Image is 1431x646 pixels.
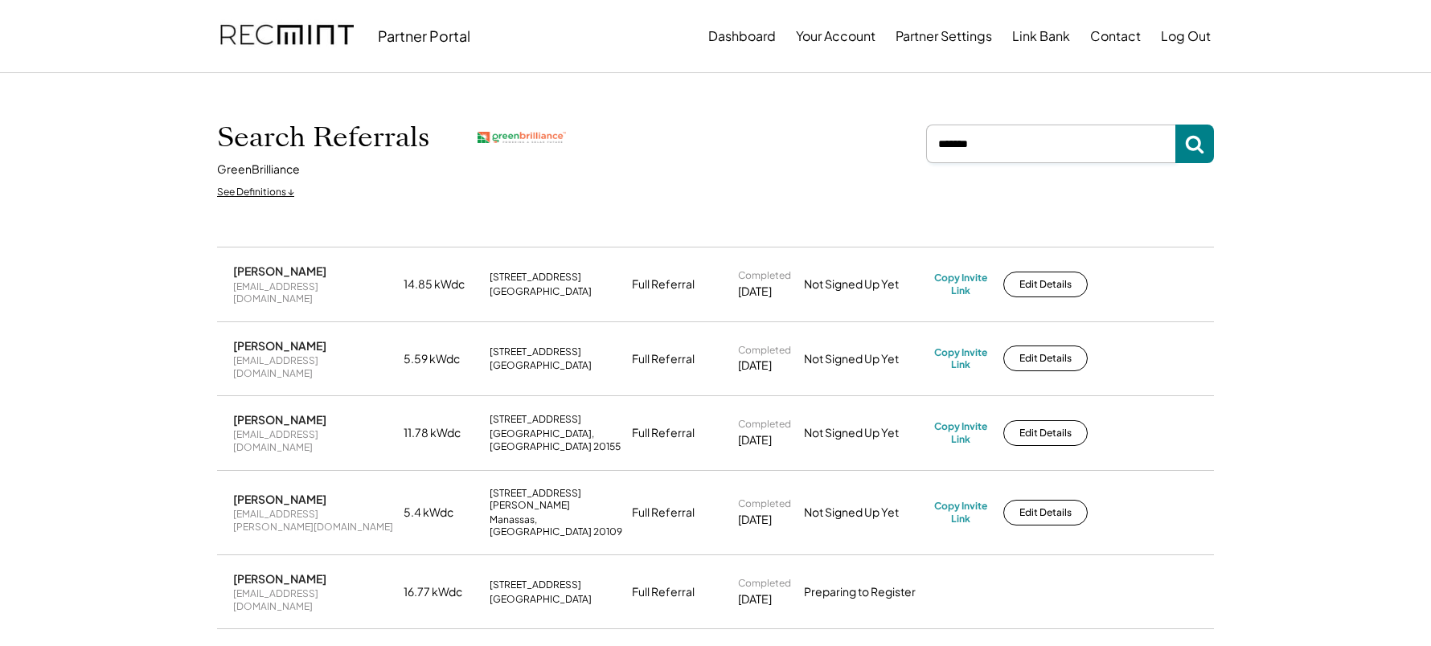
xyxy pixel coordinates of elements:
[738,577,791,590] div: Completed
[934,500,987,525] div: Copy Invite Link
[1003,345,1088,371] button: Edit Details
[404,584,480,600] div: 16.77 kWdc
[490,413,581,426] div: [STREET_ADDRESS]
[708,20,776,52] button: Dashboard
[804,505,925,521] div: Not Signed Up Yet
[804,584,925,600] div: Preparing to Register
[1161,20,1211,52] button: Log Out
[217,186,294,199] div: See Definitions ↓
[490,271,581,284] div: [STREET_ADDRESS]
[804,276,925,292] div: Not Signed Up Yet
[233,264,326,278] div: [PERSON_NAME]
[738,284,772,300] div: [DATE]
[220,9,354,63] img: recmint-logotype%403x.png
[490,513,622,538] div: Manassas, [GEOGRAPHIC_DATA] 20109
[45,26,79,39] div: v 4.0.25
[233,428,394,453] div: [EMAIL_ADDRESS][DOMAIN_NAME]
[1003,500,1088,525] button: Edit Details
[61,95,144,105] div: Domain Overview
[1090,20,1141,52] button: Contact
[804,425,925,441] div: Not Signed Up Yet
[934,346,987,371] div: Copy Invite Link
[478,132,566,144] img: greenbrilliance.png
[404,505,480,521] div: 5.4 kWdc
[233,492,326,506] div: [PERSON_NAME]
[233,412,326,427] div: [PERSON_NAME]
[26,42,39,55] img: website_grey.svg
[738,358,772,374] div: [DATE]
[738,497,791,510] div: Completed
[1003,272,1088,297] button: Edit Details
[632,505,695,521] div: Full Referral
[404,351,480,367] div: 5.59 kWdc
[26,26,39,39] img: logo_orange.svg
[490,345,581,358] div: [STREET_ADDRESS]
[490,593,592,606] div: [GEOGRAPHIC_DATA]
[378,27,470,45] div: Partner Portal
[233,587,394,612] div: [EMAIL_ADDRESS][DOMAIN_NAME]
[233,508,394,533] div: [EMAIL_ADDRESS][PERSON_NAME][DOMAIN_NAME]
[233,338,326,353] div: [PERSON_NAME]
[404,276,480,292] div: 14.85 kWdc
[233,571,326,586] div: [PERSON_NAME]
[738,512,772,528] div: [DATE]
[804,351,925,367] div: Not Signed Up Yet
[404,425,480,441] div: 11.78 kWdc
[217,161,300,178] div: GreenBrilliance
[738,591,772,607] div: [DATE]
[934,420,987,445] div: Copy Invite Link
[233,354,394,379] div: [EMAIL_ADDRESS][DOMAIN_NAME]
[43,93,56,106] img: tab_domain_overview_orange.svg
[490,285,592,298] div: [GEOGRAPHIC_DATA]
[632,425,695,441] div: Full Referral
[490,427,622,452] div: [GEOGRAPHIC_DATA], [GEOGRAPHIC_DATA] 20155
[1012,20,1070,52] button: Link Bank
[233,280,394,305] div: [EMAIL_ADDRESS][DOMAIN_NAME]
[632,584,695,600] div: Full Referral
[738,418,791,431] div: Completed
[490,487,622,512] div: [STREET_ADDRESS][PERSON_NAME]
[632,351,695,367] div: Full Referral
[42,42,177,55] div: Domain: [DOMAIN_NAME]
[178,95,271,105] div: Keywords by Traffic
[896,20,992,52] button: Partner Settings
[490,359,592,372] div: [GEOGRAPHIC_DATA]
[738,344,791,357] div: Completed
[738,432,772,448] div: [DATE]
[217,121,429,154] h1: Search Referrals
[796,20,875,52] button: Your Account
[934,272,987,296] div: Copy Invite Link
[1003,420,1088,446] button: Edit Details
[490,579,581,591] div: [STREET_ADDRESS]
[160,93,173,106] img: tab_keywords_by_traffic_grey.svg
[632,276,695,292] div: Full Referral
[738,269,791,282] div: Completed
